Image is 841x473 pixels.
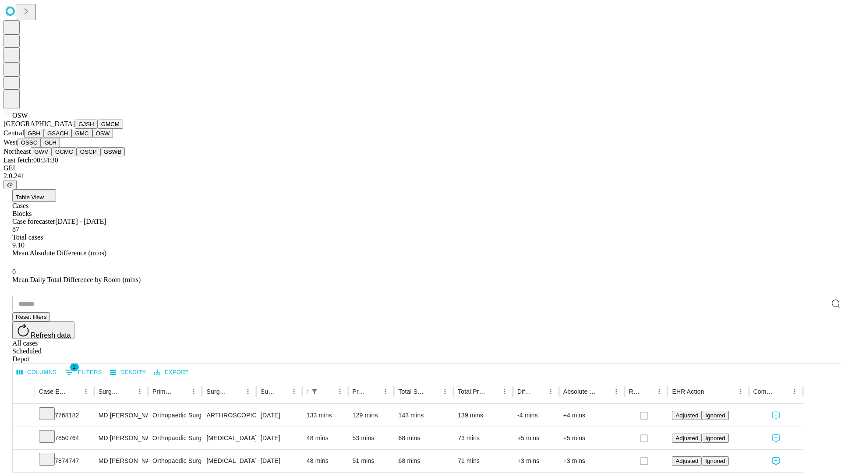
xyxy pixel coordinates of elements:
span: [GEOGRAPHIC_DATA] [4,120,75,127]
span: 9.10 [12,241,25,249]
div: 129 mins [353,404,390,427]
button: Adjusted [672,456,702,466]
button: GMC [71,129,92,138]
button: Sort [532,385,544,398]
div: Case Epic Id [39,388,67,395]
button: GCMC [52,147,77,156]
div: 1 active filter [308,385,321,398]
div: 48 mins [307,450,344,472]
button: OSSC [18,138,41,147]
div: Surgeon Name [99,388,120,395]
div: 133 mins [307,404,344,427]
div: MD [PERSON_NAME] [99,450,144,472]
div: [MEDICAL_DATA] MEDIAL OR LATERAL MENISCECTOMY [206,427,251,449]
button: Menu [134,385,146,398]
span: Refresh data [31,332,71,339]
div: 143 mins [398,404,449,427]
button: Sort [486,385,498,398]
span: Reset filters [16,314,46,320]
button: Expand [17,431,30,446]
div: +3 mins [563,450,620,472]
button: GBH [24,129,44,138]
button: Menu [735,385,747,398]
button: Reset filters [12,312,50,321]
div: Surgery Name [206,388,228,395]
div: MD [PERSON_NAME] [99,427,144,449]
div: 139 mins [458,404,509,427]
div: -4 mins [517,404,555,427]
button: Refresh data [12,321,74,339]
span: Northeast [4,148,31,155]
button: Menu [788,385,801,398]
span: Ignored [705,458,725,464]
div: Surgery Date [261,388,275,395]
div: 73 mins [458,427,509,449]
span: West [4,138,18,146]
span: @ [7,181,13,188]
span: Adjusted [675,435,698,441]
div: 2.0.241 [4,172,837,180]
button: Menu [610,385,622,398]
div: 68 mins [398,450,449,472]
span: Adjusted [675,458,698,464]
span: OSW [12,112,28,119]
button: OSW [92,129,113,138]
div: Comments [753,388,775,395]
div: 53 mins [353,427,390,449]
span: Last fetch: 00:34:30 [4,156,58,164]
button: Adjusted [672,411,702,420]
div: Predicted In Room Duration [353,388,367,395]
span: Central [4,129,24,137]
button: Sort [705,385,717,398]
button: Adjusted [672,434,702,443]
button: Expand [17,454,30,469]
div: 7850764 [39,427,90,449]
button: GSWB [100,147,125,156]
button: @ [4,180,17,189]
button: OSCP [77,147,100,156]
button: Expand [17,408,30,424]
div: +5 mins [517,427,555,449]
div: 7874747 [39,450,90,472]
button: GWV [31,147,52,156]
div: 71 mins [458,450,509,472]
button: Show filters [63,365,104,379]
span: Case forecaster [12,218,55,225]
button: Ignored [702,456,728,466]
div: ARTHROSCOPICALLY AIDED ACL RECONSTRUCTION [206,404,251,427]
div: Total Scheduled Duration [398,388,426,395]
span: Ignored [705,412,725,419]
div: [DATE] [261,427,298,449]
div: Absolute Difference [563,388,597,395]
button: Select columns [14,366,59,379]
div: +4 mins [563,404,620,427]
div: [DATE] [261,404,298,427]
div: Scheduled In Room Duration [307,388,307,395]
div: Resolved in EHR [629,388,640,395]
div: Total Predicted Duration [458,388,485,395]
button: Show filters [308,385,321,398]
button: Sort [776,385,788,398]
div: EHR Action [672,388,704,395]
span: 0 [12,268,16,275]
div: 7768182 [39,404,90,427]
button: GJSH [75,120,98,129]
button: Menu [80,385,92,398]
div: MD [PERSON_NAME] [99,404,144,427]
button: Ignored [702,434,728,443]
button: Sort [322,385,334,398]
span: Table View [16,194,44,201]
span: 1 [70,363,79,371]
button: Menu [334,385,346,398]
div: GEI [4,164,837,172]
button: Sort [427,385,439,398]
button: Sort [598,385,610,398]
div: Orthopaedic Surgery [152,404,198,427]
span: Mean Absolute Difference (mins) [12,249,106,257]
button: Sort [367,385,379,398]
button: Sort [641,385,653,398]
button: Menu [187,385,200,398]
div: +3 mins [517,450,555,472]
span: Ignored [705,435,725,441]
button: Sort [175,385,187,398]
